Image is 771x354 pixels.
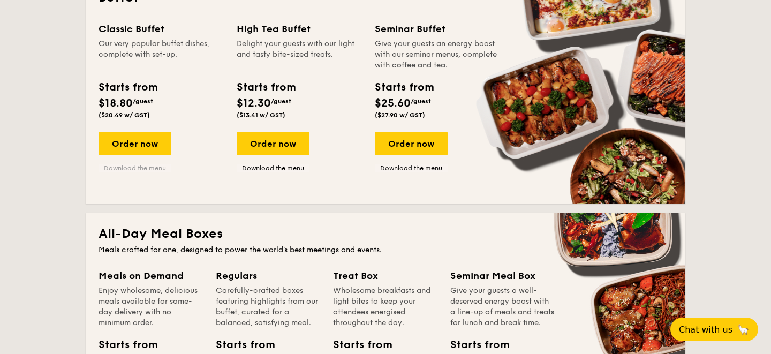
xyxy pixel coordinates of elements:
span: $25.60 [375,97,411,110]
button: Chat with us🦙 [670,318,758,341]
div: Seminar Buffet [375,21,500,36]
span: ($27.90 w/ GST) [375,111,425,119]
h2: All-Day Meal Boxes [99,225,672,243]
span: /guest [411,97,431,105]
div: Meals on Demand [99,268,203,283]
div: Seminar Meal Box [450,268,555,283]
div: Starts from [99,79,157,95]
span: ($20.49 w/ GST) [99,111,150,119]
div: Classic Buffet [99,21,224,36]
div: Order now [237,132,309,155]
div: Starts from [216,337,264,353]
div: Meals crafted for one, designed to power the world's best meetings and events. [99,245,672,255]
div: Enjoy wholesome, delicious meals available for same-day delivery with no minimum order. [99,285,203,328]
div: Order now [99,132,171,155]
a: Download the menu [237,164,309,172]
div: Delight your guests with our light and tasty bite-sized treats. [237,39,362,71]
span: $12.30 [237,97,271,110]
span: /guest [271,97,291,105]
span: 🦙 [737,323,750,336]
a: Download the menu [99,164,171,172]
div: Give your guests a well-deserved energy boost with a line-up of meals and treats for lunch and br... [450,285,555,328]
div: Order now [375,132,448,155]
div: Carefully-crafted boxes featuring highlights from our buffet, curated for a balanced, satisfying ... [216,285,320,328]
a: Download the menu [375,164,448,172]
span: /guest [133,97,153,105]
div: Starts from [237,79,295,95]
span: Chat with us [679,325,732,335]
div: Starts from [375,79,433,95]
div: Our very popular buffet dishes, complete with set-up. [99,39,224,71]
div: Regulars [216,268,320,283]
div: Give your guests an energy boost with our seminar menus, complete with coffee and tea. [375,39,500,71]
span: $18.80 [99,97,133,110]
span: ($13.41 w/ GST) [237,111,285,119]
div: Starts from [99,337,147,353]
div: Treat Box [333,268,437,283]
div: Starts from [333,337,381,353]
div: Wholesome breakfasts and light bites to keep your attendees energised throughout the day. [333,285,437,328]
div: High Tea Buffet [237,21,362,36]
div: Starts from [450,337,498,353]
